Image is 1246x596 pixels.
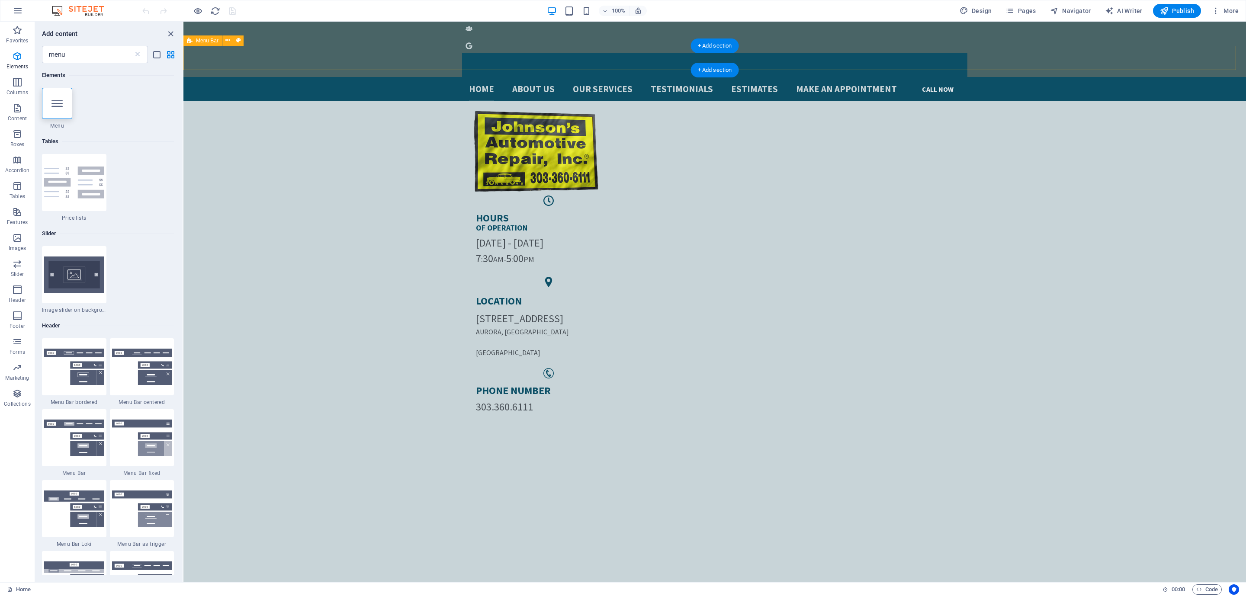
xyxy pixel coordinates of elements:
button: More [1208,4,1242,18]
p: Slider [11,271,24,278]
button: 100% [599,6,629,16]
h6: Session time [1163,584,1185,595]
p: Content [8,115,27,122]
button: Pages [1002,4,1039,18]
div: Menu Bar as trigger [110,480,174,548]
h6: Header [42,320,174,331]
i: Reload page [210,6,220,16]
span: Design [960,6,992,15]
img: menu-bar-as-trigger.svg [112,490,172,527]
div: Menu Bar Loki [42,480,106,548]
span: Code [1196,584,1218,595]
button: Design [956,4,996,18]
button: reload [210,6,220,16]
button: list-view [151,49,162,60]
span: Menu Bar Loki [42,541,106,548]
button: grid-view [165,49,176,60]
img: tab_domain_overview_orange.svg [23,50,30,57]
button: close panel [165,29,176,39]
span: AURORA, [GEOGRAPHIC_DATA] [292,306,385,314]
img: menu-bar-loki.svg [44,490,104,527]
p: Accordion [5,167,29,174]
span: Price lists [42,215,106,221]
div: Image slider on background [42,246,106,314]
div: Keywords by Traffic [96,51,146,57]
p: Tables [10,193,25,200]
p: Favorites [6,37,28,44]
img: menu-bar-fixed.svg [112,420,172,456]
span: Menu Bar bordered [42,399,106,406]
span: Pages [1005,6,1036,15]
div: + Add section [691,38,739,53]
button: Navigator [1047,4,1095,18]
p: Images [9,245,26,252]
p: Footer [10,323,25,330]
i:  [512,39,514,48]
span: More [1211,6,1239,15]
img: menu-bar-centered.svg [112,349,172,385]
p: Features [7,219,28,226]
span: AI Writer [1105,6,1143,15]
p: Header [9,297,26,304]
button: Usercentrics [1229,584,1239,595]
img: menu-bar.svg [44,420,104,456]
h6: Tables [42,136,174,147]
img: menu-bar-bordered.svg [44,349,104,385]
img: website_grey.svg [14,22,21,29]
p: Columns [6,89,28,96]
span: Menu Bar [42,470,106,477]
div: + Add section [691,63,739,77]
span: Menu Bar [196,38,218,43]
div: Menu Bar bordered [42,338,106,406]
span: Menu Bar centered [110,399,174,406]
img: pricing-lists.svg [44,167,104,199]
div: Menu Bar centered [110,338,174,406]
h6: 100% [612,6,626,16]
div: Domain Overview [33,51,77,57]
span: 00 00 [1172,584,1185,595]
button: Code [1192,584,1222,595]
p: Forms [10,349,25,356]
p: Boxes [10,141,25,148]
span: Menu [42,122,72,129]
p: Marketing [5,375,29,381]
p: Collections [4,401,30,407]
div: v 4.0.25 [24,14,42,21]
div: Menu Bar [42,409,106,477]
span: Image slider on background [42,307,106,314]
span: Menu Bar as trigger [110,541,174,548]
h6: Elements [42,70,174,80]
input: Search [42,46,133,63]
h6: Add content [42,29,78,39]
span: Menu Bar fixed [110,470,174,477]
button: Publish [1153,4,1201,18]
img: logo_orange.svg [14,14,21,21]
h6: Slider [42,228,174,239]
div: Price lists [42,154,106,221]
a: Click to cancel selection. Double-click to open Pages [7,584,31,595]
div: Menu [42,88,72,129]
span: Publish [1160,6,1194,15]
button: AI Writer [1101,4,1146,18]
img: image-slider-on-background.svg [44,256,104,293]
span: Navigator [1050,6,1091,15]
div: Menu Bar fixed [110,409,174,477]
i: On resize automatically adjust zoom level to fit chosen device. [634,7,642,15]
div: Domain: [DOMAIN_NAME] [22,22,95,29]
img: Editor Logo [50,6,115,16]
div: Design (Ctrl+Alt+Y) [956,4,996,18]
span: : [1178,586,1179,593]
p: Elements [6,63,29,70]
img: tab_keywords_by_traffic_grey.svg [86,50,93,57]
